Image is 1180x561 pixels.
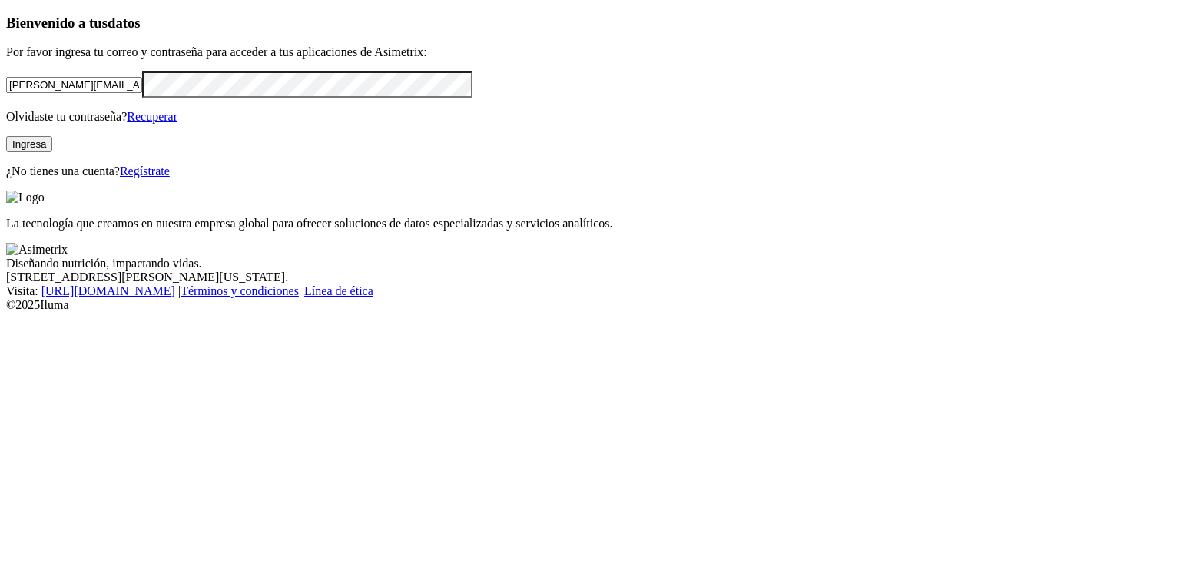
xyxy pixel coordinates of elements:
h3: Bienvenido a tus [6,15,1174,32]
input: Tu correo [6,77,142,93]
img: Asimetrix [6,243,68,257]
p: ¿No tienes una cuenta? [6,164,1174,178]
div: © 2025 Iluma [6,298,1174,312]
a: Términos y condiciones [181,284,299,297]
a: Recuperar [127,110,177,123]
div: [STREET_ADDRESS][PERSON_NAME][US_STATE]. [6,271,1174,284]
a: Línea de ética [304,284,373,297]
button: Ingresa [6,136,52,152]
img: Logo [6,191,45,204]
p: Por favor ingresa tu correo y contraseña para acceder a tus aplicaciones de Asimetrix: [6,45,1174,59]
div: Diseñando nutrición, impactando vidas. [6,257,1174,271]
a: [URL][DOMAIN_NAME] [41,284,175,297]
p: La tecnología que creamos en nuestra empresa global para ofrecer soluciones de datos especializad... [6,217,1174,231]
div: Visita : | | [6,284,1174,298]
span: datos [108,15,141,31]
a: Regístrate [120,164,170,178]
p: Olvidaste tu contraseña? [6,110,1174,124]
